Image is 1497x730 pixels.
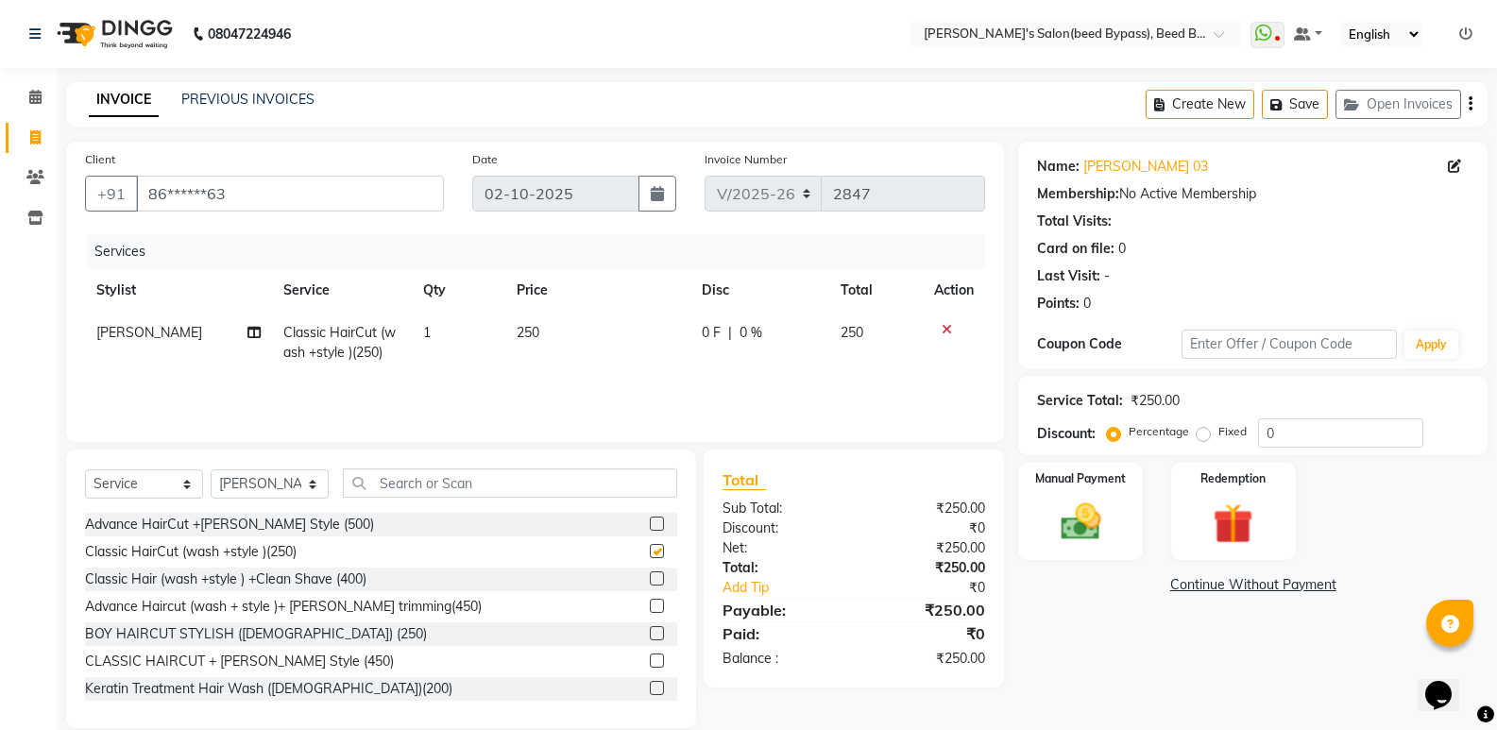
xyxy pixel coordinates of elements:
div: Service Total: [1037,391,1123,411]
div: Discount: [708,518,854,538]
a: INVOICE [89,83,159,117]
a: Add Tip [708,578,878,598]
div: 0 [1118,239,1126,259]
input: Enter Offer / Coupon Code [1182,330,1397,359]
div: Total: [708,558,854,578]
button: Apply [1404,331,1458,359]
div: Balance : [708,649,854,669]
div: Points: [1037,294,1080,314]
th: Service [272,269,412,312]
input: Search by Name/Mobile/Email/Code [136,176,444,212]
th: Price [505,269,690,312]
label: Date [472,151,498,168]
iframe: chat widget [1418,654,1478,711]
div: Discount: [1037,424,1096,444]
div: Sub Total: [708,499,854,518]
span: 1 [423,324,431,341]
div: ₹250.00 [1131,391,1180,411]
div: Card on file: [1037,239,1114,259]
button: Create New [1146,90,1254,119]
span: 0 % [740,323,762,343]
button: +91 [85,176,138,212]
div: ₹0 [854,518,999,538]
div: BOY HAIRCUT STYLISH ([DEMOGRAPHIC_DATA]) (250) [85,624,427,644]
div: No Active Membership [1037,184,1469,204]
label: Manual Payment [1035,470,1126,487]
div: Total Visits: [1037,212,1112,231]
a: [PERSON_NAME] 03 [1083,157,1208,177]
div: ₹0 [854,622,999,645]
div: Classic Hair (wash +style ) +Clean Shave (400) [85,569,366,589]
div: ₹0 [878,578,999,598]
div: Payable: [708,599,854,621]
a: Continue Without Payment [1022,575,1484,595]
div: Last Visit: [1037,266,1100,286]
div: ₹250.00 [854,599,999,621]
span: | [728,323,732,343]
label: Redemption [1200,470,1266,487]
div: 0 [1083,294,1091,314]
span: Total [723,470,766,490]
label: Fixed [1218,423,1247,440]
div: Net: [708,538,854,558]
div: ₹250.00 [854,558,999,578]
img: _gift.svg [1200,499,1266,549]
div: Services [87,234,999,269]
span: [PERSON_NAME] [96,324,202,341]
th: Disc [690,269,830,312]
img: logo [48,8,178,60]
span: 250 [517,324,539,341]
label: Percentage [1129,423,1189,440]
th: Total [829,269,923,312]
span: 0 F [702,323,721,343]
a: PREVIOUS INVOICES [181,91,315,108]
div: Keratin Treatment Hair Wash ([DEMOGRAPHIC_DATA])(200) [85,679,452,699]
th: Action [923,269,985,312]
div: - [1104,266,1110,286]
img: _cash.svg [1048,499,1114,545]
span: Classic HairCut (wash +style )(250) [283,324,396,361]
button: Save [1262,90,1328,119]
label: Client [85,151,115,168]
div: Name: [1037,157,1080,177]
button: Open Invoices [1335,90,1461,119]
div: Coupon Code [1037,334,1181,354]
div: Advance HairCut +[PERSON_NAME] Style (500) [85,515,374,535]
div: ₹250.00 [854,538,999,558]
div: Advance Haircut (wash + style )+ [PERSON_NAME] trimming(450) [85,597,482,617]
span: 250 [841,324,863,341]
div: Paid: [708,622,854,645]
div: ₹250.00 [854,649,999,669]
label: Invoice Number [705,151,787,168]
th: Stylist [85,269,272,312]
div: ₹250.00 [854,499,999,518]
b: 08047224946 [208,8,291,60]
th: Qty [412,269,505,312]
div: Classic HairCut (wash +style )(250) [85,542,297,562]
div: CLASSIC HAIRCUT + [PERSON_NAME] Style (450) [85,652,394,671]
div: Membership: [1037,184,1119,204]
input: Search or Scan [343,468,677,498]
